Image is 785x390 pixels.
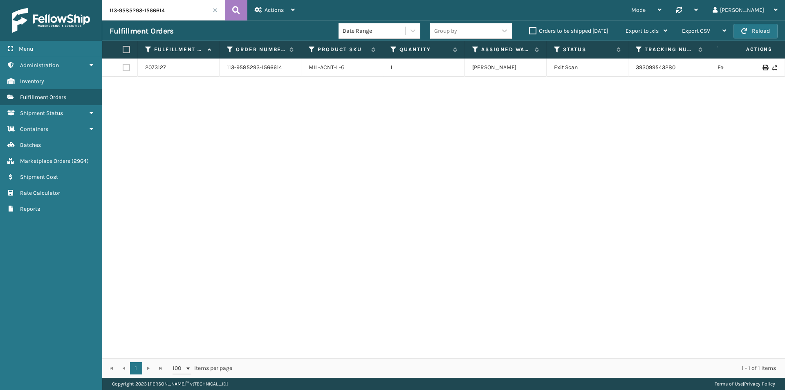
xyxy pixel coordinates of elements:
[20,205,40,212] span: Reports
[12,8,90,33] img: logo
[715,378,775,390] div: |
[636,64,675,71] a: 393099543280
[244,364,776,372] div: 1 - 1 of 1 items
[173,364,185,372] span: 100
[20,62,59,69] span: Administration
[399,46,449,53] label: Quantity
[465,59,547,77] td: [PERSON_NAME]
[145,63,166,72] a: 2073127
[20,174,58,180] span: Shipment Cost
[20,126,48,133] span: Containers
[20,78,44,85] span: Inventory
[772,65,777,70] i: Never Shipped
[20,142,41,149] span: Batches
[763,65,767,70] i: Print Label
[343,27,406,35] div: Date Range
[733,24,778,38] button: Reload
[236,46,285,53] label: Order Number
[529,27,608,34] label: Orders to be shipped [DATE]
[20,158,70,165] span: Marketplace Orders
[19,45,33,52] span: Menu
[173,362,232,374] span: items per page
[645,46,694,53] label: Tracking Number
[434,27,457,35] div: Group by
[20,189,60,196] span: Rate Calculator
[130,362,142,374] a: 1
[383,59,465,77] td: 1
[631,7,646,14] span: Mode
[110,26,173,36] h3: Fulfillment Orders
[715,381,743,387] a: Terms of Use
[720,43,777,56] span: Actions
[227,63,282,72] a: 113-9585293-1566614
[72,158,89,165] span: ( 2964 )
[744,381,775,387] a: Privacy Policy
[547,59,628,77] td: Exit Scan
[265,7,284,14] span: Actions
[481,46,531,53] label: Assigned Warehouse
[20,110,63,117] span: Shipment Status
[563,46,612,53] label: Status
[112,378,228,390] p: Copyright 2023 [PERSON_NAME]™ v [TECHNICAL_ID]
[154,46,204,53] label: Fulfillment Order Id
[626,27,659,34] span: Export to .xls
[682,27,710,34] span: Export CSV
[318,46,367,53] label: Product SKU
[20,94,66,101] span: Fulfillment Orders
[309,64,345,71] a: MIL-ACNT-L-G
